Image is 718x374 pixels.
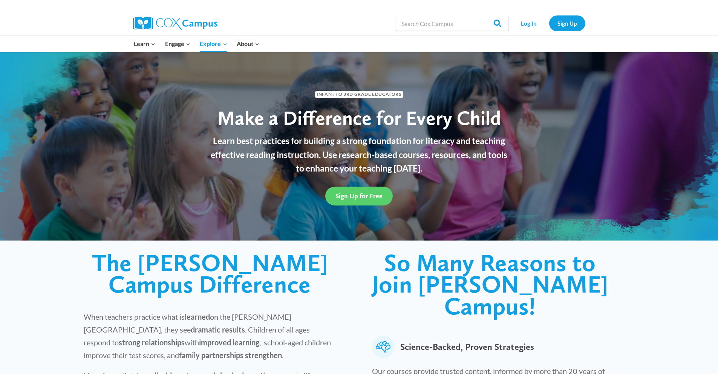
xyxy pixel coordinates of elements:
strong: strong relationships [119,338,185,347]
span: The [PERSON_NAME] Campus Difference [92,248,328,299]
strong: learned [185,312,210,321]
a: Sign Up for Free [325,187,393,205]
span: Engage [165,39,190,49]
span: Science-Backed, Proven Strategies [400,336,534,358]
a: Log In [513,15,545,31]
strong: dramatic results [191,325,245,334]
span: Explore [200,39,227,49]
a: Sign Up [549,15,585,31]
strong: family partnerships strengthen [179,351,282,360]
span: When teachers practice what is on the [PERSON_NAME][GEOGRAPHIC_DATA], they see . Children of all ... [84,312,331,360]
nav: Primary Navigation [129,36,264,52]
span: Learn [134,39,155,49]
span: Infant to 3rd Grade Educators [315,91,403,98]
span: About [237,39,259,49]
nav: Secondary Navigation [513,15,585,31]
span: Make a Difference for Every Child [217,106,501,130]
input: Search Cox Campus [396,16,509,31]
p: Learn best practices for building a strong foundation for literacy and teaching effective reading... [207,134,512,175]
strong: improved learning [199,338,259,347]
span: Sign Up for Free [335,192,383,200]
span: So Many Reasons to Join [PERSON_NAME] Campus! [372,248,608,320]
img: Cox Campus [133,17,217,30]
